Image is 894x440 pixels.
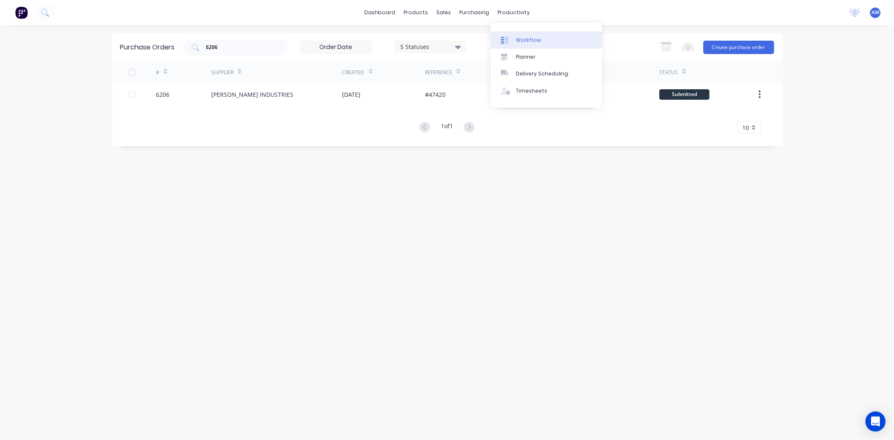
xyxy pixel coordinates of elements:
input: Order Date [301,41,371,54]
div: productivity [493,6,534,19]
a: dashboard [360,6,399,19]
div: Created [342,69,365,76]
input: Search purchase orders... [205,43,275,52]
div: Timesheets [516,87,547,95]
div: purchasing [455,6,493,19]
a: Delivery Scheduling [491,65,602,82]
div: 6206 [156,90,169,99]
a: Timesheets [491,83,602,99]
div: Purchase Orders [120,42,175,52]
div: sales [432,6,455,19]
div: #47420 [425,90,446,99]
div: # [156,69,159,76]
div: Status [659,69,678,76]
div: Submitted [659,89,710,100]
a: Planner [491,49,602,65]
img: Factory [15,6,28,19]
div: 1 of 1 [441,122,453,134]
a: Workflow [491,31,602,48]
div: products [399,6,432,19]
span: 10 [743,123,749,132]
div: Planner [516,53,536,61]
div: [DATE] [342,90,361,99]
div: Supplier [211,69,233,76]
span: AW [871,9,879,16]
div: Delivery Scheduling [516,70,568,78]
div: Workflow [516,36,541,44]
div: 5 Statuses [400,42,460,51]
div: [PERSON_NAME] INDUSTRIES [211,90,293,99]
div: Open Intercom Messenger [865,412,886,432]
button: Create purchase order [703,41,774,54]
div: Reference [425,69,452,76]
